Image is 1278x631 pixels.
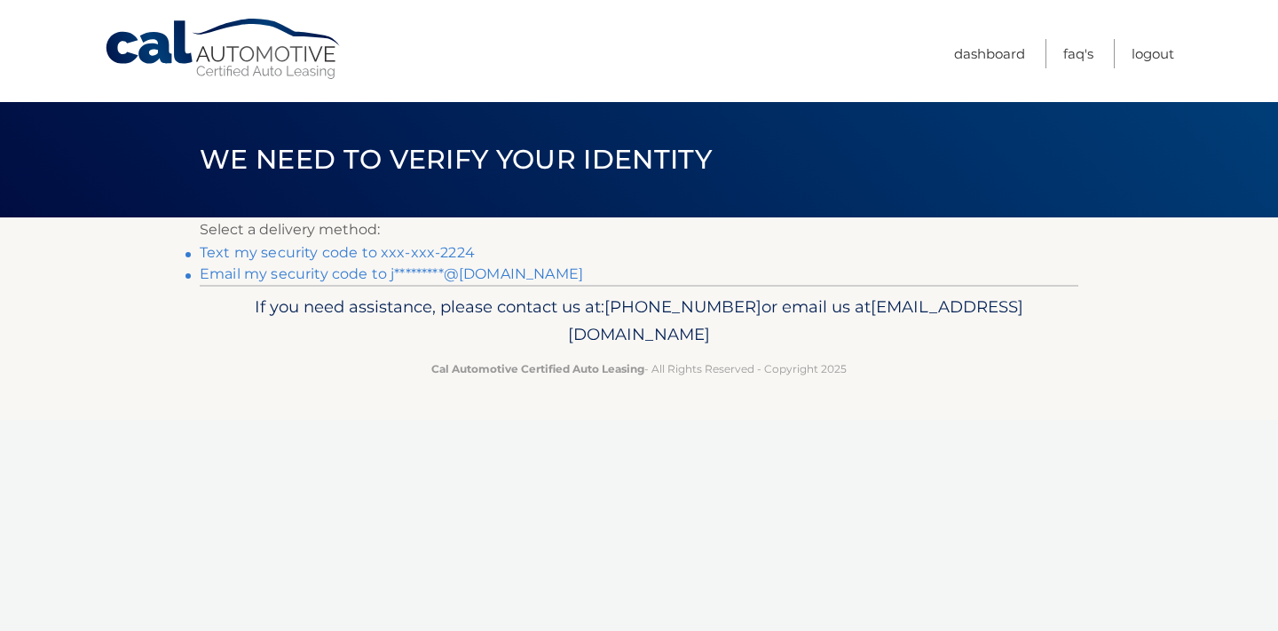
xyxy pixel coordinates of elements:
p: Select a delivery method: [200,217,1078,242]
a: Text my security code to xxx-xxx-2224 [200,244,475,261]
span: We need to verify your identity [200,143,712,176]
a: Cal Automotive [104,18,343,81]
a: FAQ's [1063,39,1093,68]
a: Dashboard [954,39,1025,68]
p: - All Rights Reserved - Copyright 2025 [211,359,1067,378]
p: If you need assistance, please contact us at: or email us at [211,293,1067,350]
span: [PHONE_NUMBER] [604,296,761,317]
a: Email my security code to j*********@[DOMAIN_NAME] [200,265,583,282]
a: Logout [1132,39,1174,68]
strong: Cal Automotive Certified Auto Leasing [431,362,644,375]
